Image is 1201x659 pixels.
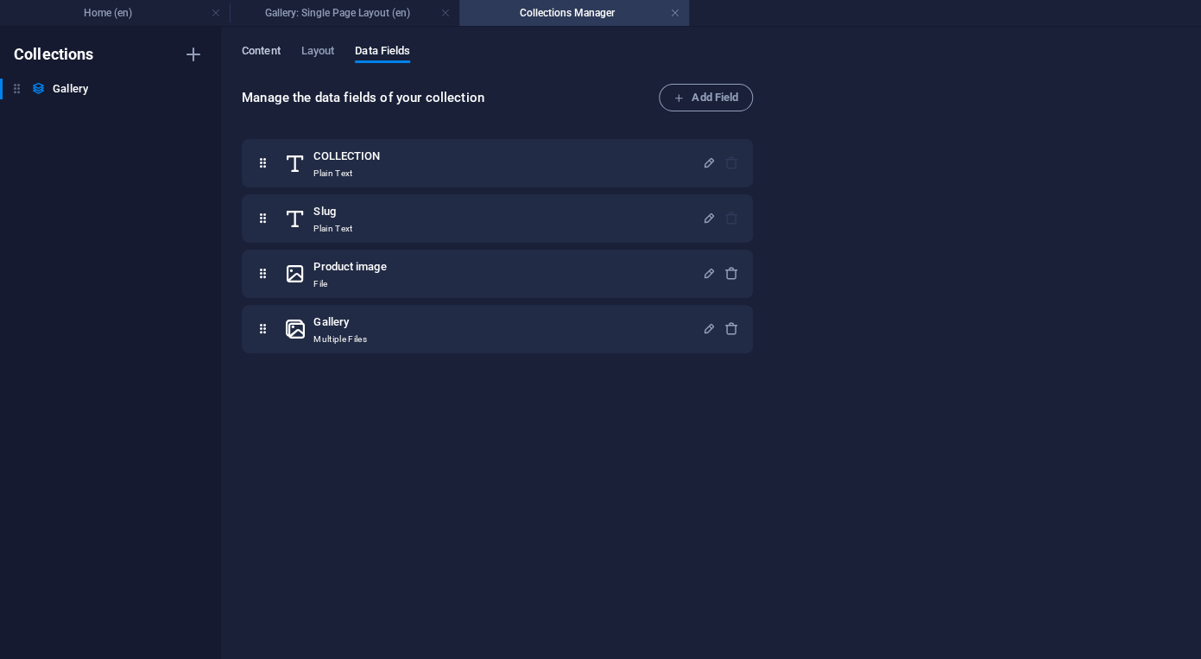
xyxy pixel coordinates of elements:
[313,333,367,346] p: Multiple Files
[313,146,380,167] h6: COLLECTION
[459,3,689,22] h4: Collections Manager
[53,79,88,99] h6: Gallery
[355,41,410,65] span: Data Fields
[313,167,380,181] p: Plain Text
[673,87,738,108] span: Add Field
[313,201,352,222] h6: Slug
[242,87,659,108] h6: Manage the data fields of your collection
[301,41,335,65] span: Layout
[313,277,386,291] p: File
[242,41,281,65] span: Content
[230,3,459,22] h4: Gallery: Single Page Layout (en)
[313,257,386,277] h6: Product image
[183,44,204,65] i: Create new collection
[313,222,352,236] p: Plain Text
[313,312,367,333] h6: Gallery
[14,44,94,65] h6: Collections
[659,84,753,111] button: Add Field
